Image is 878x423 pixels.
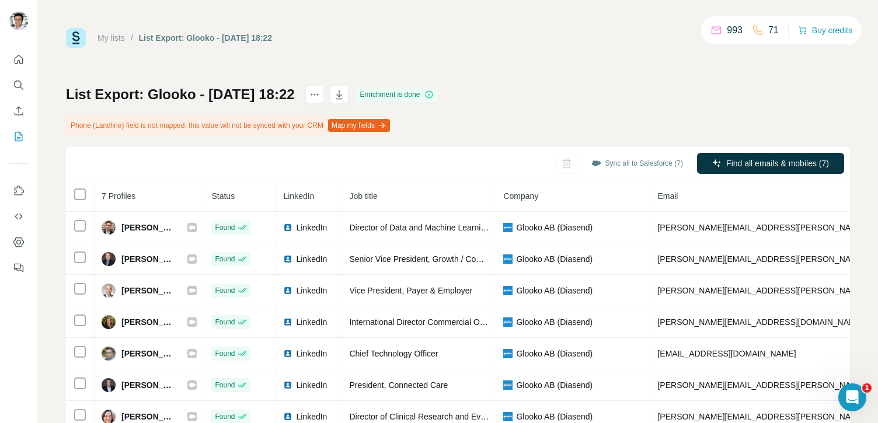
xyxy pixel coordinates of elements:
img: Avatar [102,252,116,266]
span: Senior Vice President, Growth / Commercial ~ [GEOGRAPHIC_DATA] [349,254,603,264]
span: Found [215,285,235,296]
img: company-logo [503,349,513,358]
span: Found [215,254,235,264]
span: [EMAIL_ADDRESS][DOMAIN_NAME] [657,349,796,358]
img: Surfe Logo [66,28,86,48]
p: 993 [727,23,743,37]
img: company-logo [503,286,513,295]
a: My lists [97,33,125,43]
div: Enrichment is done [357,88,438,102]
span: International Director Commercial Operations [349,317,513,327]
li: / [131,32,133,44]
button: Dashboard [9,232,28,253]
span: Found [215,348,235,359]
button: Search [9,75,28,96]
span: Glooko AB (Diasend) [516,348,593,359]
button: Enrich CSV [9,100,28,121]
span: Found [215,222,235,233]
img: company-logo [503,254,513,264]
span: LinkedIn [296,411,327,422]
div: Phone (Landline) field is not mapped, this value will not be synced with your CRM [66,116,392,135]
h1: List Export: Glooko - [DATE] 18:22 [66,85,295,104]
span: LinkedIn [296,316,327,328]
span: Director of Clinical Research and Evidence Generation [349,412,547,421]
img: Avatar [102,347,116,361]
img: company-logo [503,380,513,390]
span: Glooko AB (Diasend) [516,222,593,233]
span: Email [657,191,678,201]
button: actions [305,85,324,104]
span: 1 [862,383,872,393]
img: company-logo [503,317,513,327]
img: LinkedIn logo [283,349,292,358]
span: Found [215,411,235,422]
button: My lists [9,126,28,147]
span: Found [215,317,235,327]
span: LinkedIn [283,191,314,201]
span: [PERSON_NAME] [121,411,176,422]
div: List Export: Glooko - [DATE] 18:22 [139,32,272,44]
img: LinkedIn logo [283,223,292,232]
span: Glooko AB (Diasend) [516,379,593,391]
span: Glooko AB (Diasend) [516,316,593,328]
span: Job title [349,191,377,201]
img: Avatar [102,284,116,298]
img: Avatar [102,378,116,392]
img: Avatar [102,221,116,235]
span: [PERSON_NAME] [121,316,176,328]
button: Find all emails & mobiles (7) [697,153,844,174]
img: LinkedIn logo [283,412,292,421]
span: [PERSON_NAME] [121,253,176,265]
span: Chief Technology Officer [349,349,438,358]
img: Avatar [9,12,28,30]
button: Buy credits [798,22,852,39]
span: Glooko AB (Diasend) [516,253,593,265]
p: 71 [768,23,779,37]
span: Found [215,380,235,390]
button: Map my fields [328,119,390,132]
button: Sync all to Salesforce (7) [583,155,691,172]
iframe: Intercom live chat [838,383,866,411]
span: LinkedIn [296,379,327,391]
span: [PERSON_NAME] [121,379,176,391]
span: [PERSON_NAME] [121,222,176,233]
img: LinkedIn logo [283,286,292,295]
span: LinkedIn [296,348,327,359]
button: Use Surfe on LinkedIn [9,180,28,201]
span: Director of Data and Machine Learning Products [349,223,524,232]
span: Find all emails & mobiles (7) [726,158,829,169]
img: LinkedIn logo [283,254,292,264]
button: Quick start [9,49,28,70]
img: LinkedIn logo [283,317,292,327]
span: Glooko AB (Diasend) [516,411,593,422]
span: Vice President, Payer & Employer [349,286,472,295]
img: company-logo [503,223,513,232]
span: LinkedIn [296,253,327,265]
img: Avatar [102,315,116,329]
button: Feedback [9,257,28,278]
span: [PERSON_NAME] [121,348,176,359]
span: LinkedIn [296,222,327,233]
img: LinkedIn logo [283,380,292,390]
span: President, Connected Care [349,380,448,390]
span: [PERSON_NAME][EMAIL_ADDRESS][DOMAIN_NAME] [657,317,863,327]
span: Glooko AB (Diasend) [516,285,593,296]
button: Use Surfe API [9,206,28,227]
span: 7 Profiles [102,191,135,201]
span: Status [211,191,235,201]
span: Company [503,191,538,201]
span: LinkedIn [296,285,327,296]
img: company-logo [503,412,513,421]
span: [PERSON_NAME] [121,285,176,296]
